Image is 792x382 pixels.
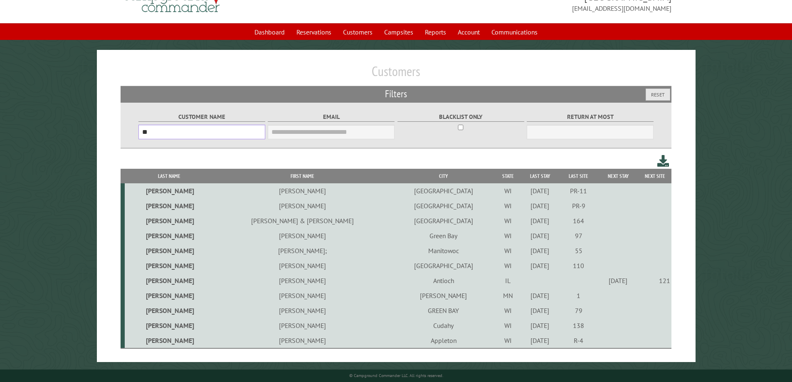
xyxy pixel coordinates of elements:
[392,228,496,243] td: Green Bay
[453,24,485,40] a: Account
[496,303,521,318] td: WI
[522,321,558,330] div: [DATE]
[521,169,560,183] th: Last Stay
[125,213,214,228] td: [PERSON_NAME]
[214,303,391,318] td: [PERSON_NAME]
[560,288,598,303] td: 1
[560,243,598,258] td: 55
[496,273,521,288] td: IL
[496,198,521,213] td: WI
[138,112,265,122] label: Customer Name
[522,217,558,225] div: [DATE]
[125,273,214,288] td: [PERSON_NAME]
[522,202,558,210] div: [DATE]
[522,306,558,315] div: [DATE]
[560,303,598,318] td: 79
[392,243,496,258] td: Manitowoc
[496,258,521,273] td: WI
[214,258,391,273] td: [PERSON_NAME]
[392,333,496,348] td: Appleton
[392,183,496,198] td: [GEOGRAPHIC_DATA]
[125,303,214,318] td: [PERSON_NAME]
[598,169,638,183] th: Next Stay
[338,24,377,40] a: Customers
[125,318,214,333] td: [PERSON_NAME]
[646,89,670,101] button: Reset
[560,333,598,348] td: R-4
[268,112,395,122] label: Email
[420,24,451,40] a: Reports
[560,198,598,213] td: PR-9
[397,112,524,122] label: Blacklist only
[522,187,558,195] div: [DATE]
[214,273,391,288] td: [PERSON_NAME]
[638,273,671,288] td: 121
[214,183,391,198] td: [PERSON_NAME]
[214,228,391,243] td: [PERSON_NAME]
[560,183,598,198] td: PR-11
[599,276,637,285] div: [DATE]
[527,112,654,122] label: Return at most
[392,318,496,333] td: Cudahy
[121,63,672,86] h1: Customers
[214,333,391,348] td: [PERSON_NAME]
[379,24,418,40] a: Campsites
[496,183,521,198] td: WI
[125,258,214,273] td: [PERSON_NAME]
[392,273,496,288] td: Antioch
[249,24,290,40] a: Dashboard
[522,291,558,300] div: [DATE]
[392,169,496,183] th: City
[121,86,672,102] h2: Filters
[522,336,558,345] div: [DATE]
[638,169,671,183] th: Next Site
[392,213,496,228] td: [GEOGRAPHIC_DATA]
[214,288,391,303] td: [PERSON_NAME]
[392,258,496,273] td: [GEOGRAPHIC_DATA]
[125,183,214,198] td: [PERSON_NAME]
[496,169,521,183] th: State
[349,373,443,378] small: © Campground Commander LLC. All rights reserved.
[125,228,214,243] td: [PERSON_NAME]
[496,243,521,258] td: WI
[214,243,391,258] td: [PERSON_NAME];
[560,169,598,183] th: Last Site
[522,232,558,240] div: [DATE]
[522,261,558,270] div: [DATE]
[560,318,598,333] td: 138
[560,258,598,273] td: 110
[214,198,391,213] td: [PERSON_NAME]
[125,169,214,183] th: Last Name
[392,303,496,318] td: GREEN BAY
[392,288,496,303] td: [PERSON_NAME]
[392,198,496,213] td: [GEOGRAPHIC_DATA]
[522,246,558,255] div: [DATE]
[486,24,543,40] a: Communications
[496,333,521,348] td: WI
[496,318,521,333] td: WI
[291,24,336,40] a: Reservations
[560,213,598,228] td: 164
[657,153,669,169] a: Download this customer list (.csv)
[214,169,391,183] th: First Name
[496,213,521,228] td: WI
[496,288,521,303] td: MN
[560,228,598,243] td: 97
[125,243,214,258] td: [PERSON_NAME]
[214,318,391,333] td: [PERSON_NAME]
[214,213,391,228] td: [PERSON_NAME] & [PERSON_NAME]
[125,288,214,303] td: [PERSON_NAME]
[125,198,214,213] td: [PERSON_NAME]
[496,228,521,243] td: WI
[125,333,214,348] td: [PERSON_NAME]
